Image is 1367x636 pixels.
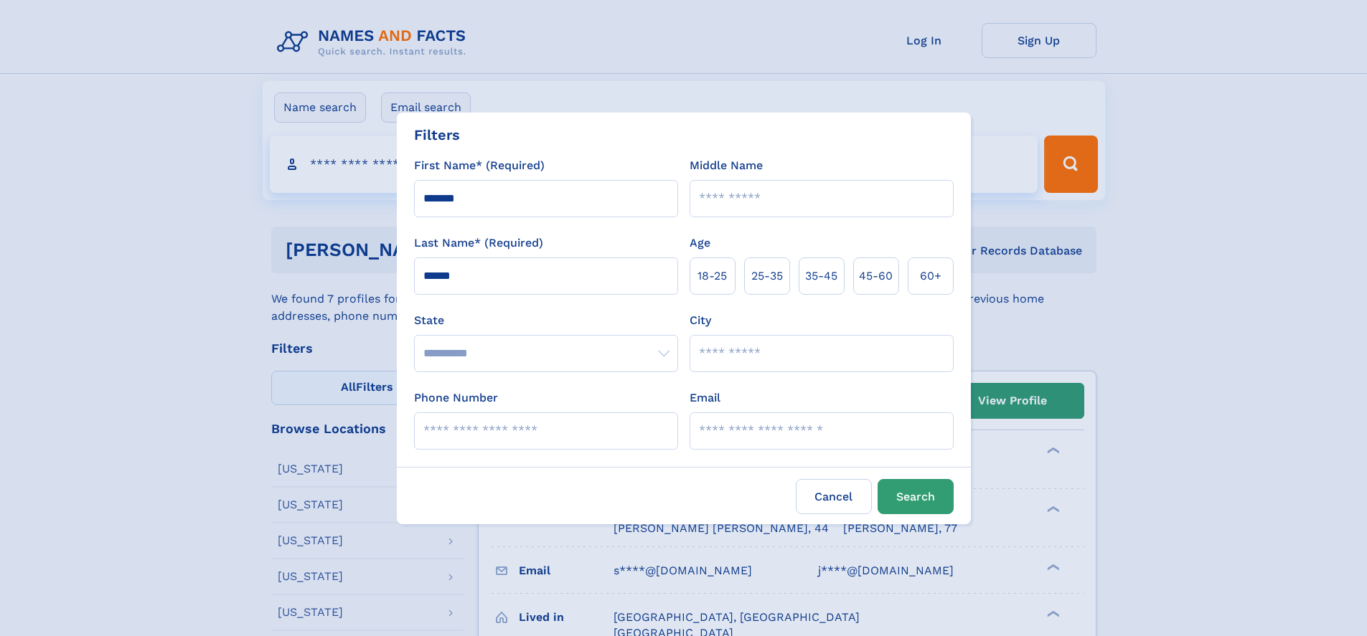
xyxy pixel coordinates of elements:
label: Middle Name [690,157,763,174]
label: State [414,312,678,329]
label: Cancel [796,479,872,514]
span: 60+ [920,267,941,285]
label: Age [690,234,710,252]
label: Phone Number [414,389,498,407]
button: Search [878,479,954,514]
div: Filters [414,124,460,146]
span: 18‑25 [697,267,727,285]
span: 35‑45 [805,267,837,285]
label: Email [690,389,720,407]
label: Last Name* (Required) [414,234,543,252]
span: 25‑35 [751,267,783,285]
label: City [690,312,711,329]
span: 45‑60 [859,267,893,285]
label: First Name* (Required) [414,157,545,174]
